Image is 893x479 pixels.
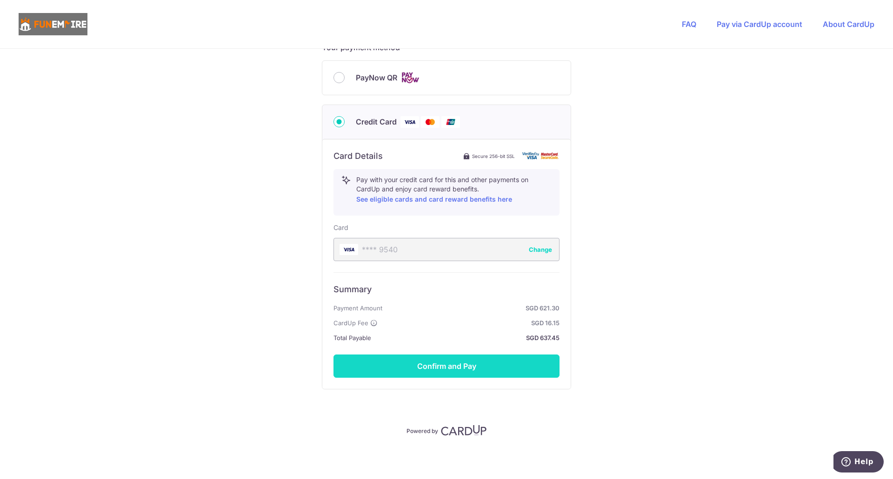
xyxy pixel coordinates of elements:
[356,195,512,203] a: See eligible cards and card reward benefits here
[823,20,874,29] a: About CardUp
[441,425,486,436] img: CardUp
[333,317,368,328] span: CardUp Fee
[375,332,560,343] strong: SGD 637.45
[472,152,515,160] span: Secure 256-bit SSL
[356,116,397,127] span: Credit Card
[833,451,884,474] iframe: Opens a widget where you can find more information
[333,354,560,378] button: Confirm and Pay
[441,116,460,128] img: Union Pay
[381,317,560,328] strong: SGD 16.15
[401,72,420,84] img: Cards logo
[522,152,560,160] img: card secure
[333,284,560,295] h6: Summary
[356,175,552,205] p: Pay with your credit card for this and other payments on CardUp and enjoy card reward benefits.
[333,302,382,314] span: Payment Amount
[717,20,802,29] a: Pay via CardUp account
[529,245,552,254] button: Change
[333,116,560,128] div: Credit Card Visa Mastercard Union Pay
[333,332,371,343] span: Total Payable
[333,151,383,162] h6: Card Details
[421,116,440,128] img: Mastercard
[682,20,696,29] a: FAQ
[407,426,438,435] p: Powered by
[400,116,419,128] img: Visa
[333,223,348,232] label: Card
[356,72,397,83] span: PayNow QR
[333,72,560,84] div: PayNow QR Cards logo
[386,302,560,314] strong: SGD 621.30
